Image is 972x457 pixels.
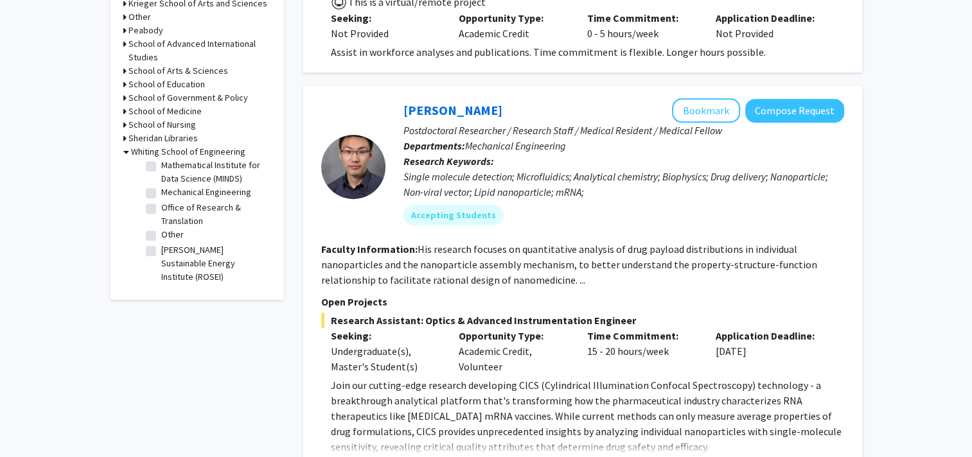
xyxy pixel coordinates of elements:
p: Join our cutting-edge research developing CICS (Cylindrical Illumination Confocal Spectroscopy) t... [331,377,844,454]
mat-chip: Accepting Students [403,205,504,225]
b: Departments: [403,139,465,152]
b: Research Keywords: [403,155,494,168]
div: Academic Credit, Volunteer [449,328,578,374]
p: Application Deadline: [716,10,825,26]
a: [PERSON_NAME] [403,102,502,118]
h3: School of Arts & Sciences [128,64,228,78]
h3: School of Medicine [128,105,202,118]
p: Application Deadline: [716,328,825,343]
b: Faculty Information: [321,243,418,255]
p: Seeking: [331,10,440,26]
label: [PERSON_NAME] Sustainable Energy Institute (ROSEI) [161,243,268,284]
span: Mechanical Engineering [465,139,566,152]
div: 15 - 20 hours/week [578,328,706,374]
button: Add Sixuan Li to Bookmarks [672,98,740,123]
p: Postdoctoral Researcher / Research Staff / Medical Resident / Medical Fellow [403,123,844,138]
div: Not Provided [706,10,835,41]
p: Open Projects [321,294,844,309]
p: Time Commitment: [587,328,696,343]
label: Mechanical Engineering [161,185,251,199]
p: Opportunity Type: [459,328,568,343]
p: Time Commitment: [587,10,696,26]
h3: School of Government & Policy [128,91,248,105]
h3: School of Education [128,78,205,91]
p: Opportunity Type: [459,10,568,26]
span: Research Assistant: Optics & Advanced Instrumentation Engineer [321,313,844,328]
h3: Peabody [128,24,163,37]
div: Academic Credit [449,10,578,41]
div: 0 - 5 hours/week [578,10,706,41]
button: Compose Request to Sixuan Li [745,99,844,123]
h3: School of Nursing [128,118,196,132]
h3: Other [128,10,151,24]
fg-read-more: His research focuses on quantitative analysis of drug payload distributions in individual nanopar... [321,243,817,286]
h3: School of Advanced International Studies [128,37,271,64]
label: Mathematical Institute for Data Science (MINDS) [161,159,268,185]
div: Not Provided [331,26,440,41]
div: Assist in workforce analyses and publications. Time commitment is flexible. Longer hours possible. [331,44,844,60]
h3: Sheridan Libraries [128,132,198,145]
label: Office of Research & Translation [161,201,268,228]
p: Seeking: [331,328,440,343]
label: Other [161,228,184,241]
div: Undergraduate(s), Master's Student(s) [331,343,440,374]
div: [DATE] [706,328,835,374]
div: Single molecule detection; Microfluidics; Analytical chemistry; Biophysics; Drug delivery; Nanopa... [403,169,844,200]
h3: Whiting School of Engineering [131,145,245,159]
